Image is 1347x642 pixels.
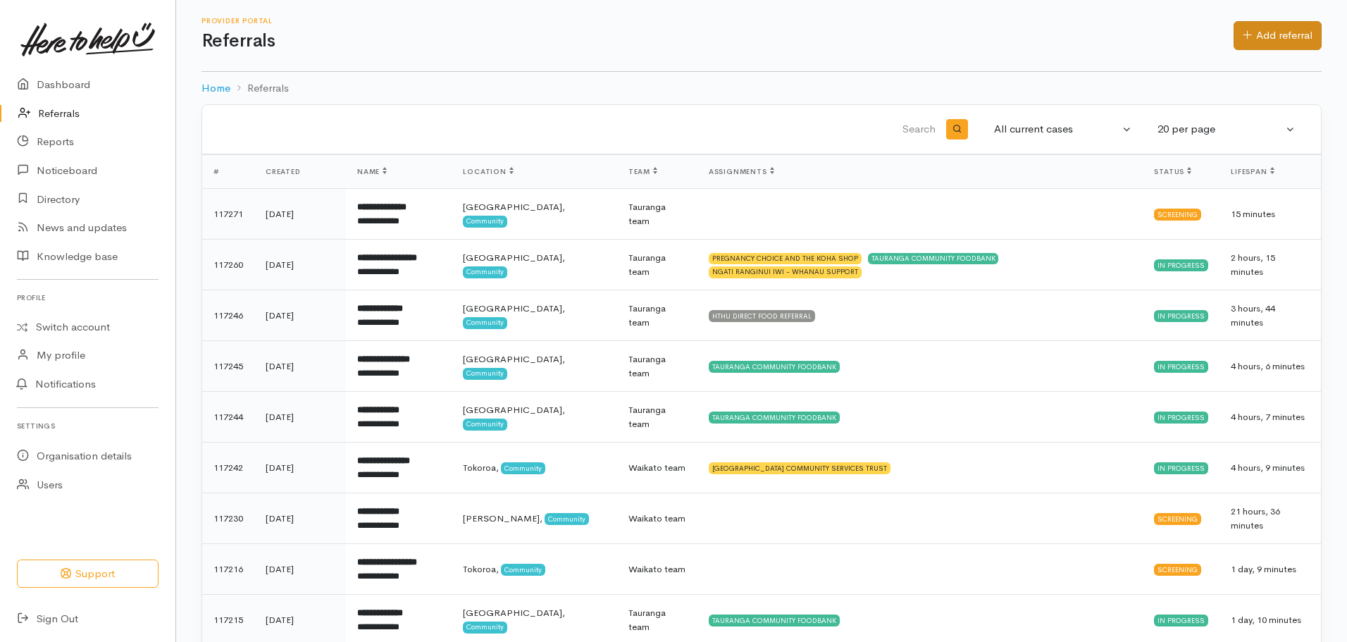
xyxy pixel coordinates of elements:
[463,419,507,430] span: Community
[17,416,159,436] h6: Settings
[357,167,387,176] span: Name
[1231,563,1296,575] span: 1 day, 9 minutes
[1231,505,1280,531] span: 21 hours, 36 minutes
[1154,462,1208,474] div: In progress
[1154,310,1208,321] div: In progress
[202,341,254,392] td: 117245
[266,614,294,626] time: [DATE]
[463,462,499,474] span: Tokoroa,
[202,392,254,443] td: 117244
[628,562,686,576] div: Waikato team
[201,31,1234,51] h1: Referrals
[463,512,542,524] span: [PERSON_NAME],
[628,512,686,526] div: Waikato team
[1234,21,1322,50] a: Add referral
[463,302,565,314] span: [GEOGRAPHIC_DATA],
[1231,614,1301,626] span: 1 day, 10 minutes
[1231,167,1274,176] span: Lifespan
[463,317,507,328] span: Community
[201,80,230,97] a: Home
[463,201,565,213] span: [GEOGRAPHIC_DATA],
[1154,361,1208,372] div: In progress
[709,167,774,176] span: Assignments
[463,563,499,575] span: Tokoroa,
[628,200,686,228] div: Tauranga team
[628,606,686,634] div: Tauranga team
[709,615,840,626] div: TAURANGA COMMUNITY FOODBANK
[1154,615,1208,626] div: In progress
[202,290,254,341] td: 117246
[463,167,513,176] span: Location
[266,309,294,321] time: [DATE]
[628,403,686,431] div: Tauranga team
[463,622,507,633] span: Community
[628,352,686,380] div: Tauranga team
[709,266,862,278] div: NGATI RANGINUI IWI - WHANAU SUPPORT
[628,167,657,176] span: Team
[463,404,565,416] span: [GEOGRAPHIC_DATA],
[628,251,686,278] div: Tauranga team
[501,462,545,474] span: Community
[1231,360,1305,372] span: 4 hours, 6 minutes
[1231,302,1275,328] span: 3 hours, 44 minutes
[1154,513,1201,524] div: Screening
[1154,412,1208,423] div: In progress
[1231,252,1275,278] span: 2 hours, 15 minutes
[501,564,545,575] span: Community
[1154,259,1208,271] div: In progress
[266,462,294,474] time: [DATE]
[202,240,254,290] td: 117260
[202,443,254,493] td: 117242
[202,189,254,240] td: 117271
[202,155,254,189] th: #
[266,411,294,423] time: [DATE]
[709,253,862,264] div: PREGNANCY CHOICE AND THE KOHA SHOP
[230,80,289,97] li: Referrals
[1149,116,1304,143] button: 20 per page
[1231,462,1305,474] span: 4 hours, 9 minutes
[709,412,840,423] div: TAURANGA COMMUNITY FOODBANK
[1231,208,1275,220] span: 15 minutes
[202,493,254,544] td: 117230
[266,360,294,372] time: [DATE]
[201,72,1322,105] nav: breadcrumb
[628,461,686,475] div: Waikato team
[202,544,254,595] td: 117216
[1157,121,1283,137] div: 20 per page
[17,288,159,307] h6: Profile
[986,116,1141,143] button: All current cases
[463,252,565,264] span: [GEOGRAPHIC_DATA],
[868,253,999,264] div: TAURANGA COMMUNITY FOODBANK
[709,462,890,474] div: [GEOGRAPHIC_DATA] COMMUNITY SERVICES TRUST
[1154,167,1191,176] span: Status
[463,216,507,227] span: Community
[709,361,840,372] div: TAURANGA COMMUNITY FOODBANK
[17,560,159,588] button: Support
[1154,564,1201,575] div: Screening
[266,259,294,271] time: [DATE]
[463,368,507,379] span: Community
[1154,209,1201,220] div: Screening
[1231,411,1305,423] span: 4 hours, 7 minutes
[201,17,1234,25] h6: Provider Portal
[266,563,294,575] time: [DATE]
[219,113,938,147] input: Search
[709,310,815,321] div: HTHU DIRECT FOOD REFERRAL
[463,353,565,365] span: [GEOGRAPHIC_DATA],
[994,121,1119,137] div: All current cases
[463,607,565,619] span: [GEOGRAPHIC_DATA],
[545,513,589,524] span: Community
[266,512,294,524] time: [DATE]
[254,155,346,189] th: Created
[266,208,294,220] time: [DATE]
[463,266,507,278] span: Community
[628,302,686,329] div: Tauranga team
